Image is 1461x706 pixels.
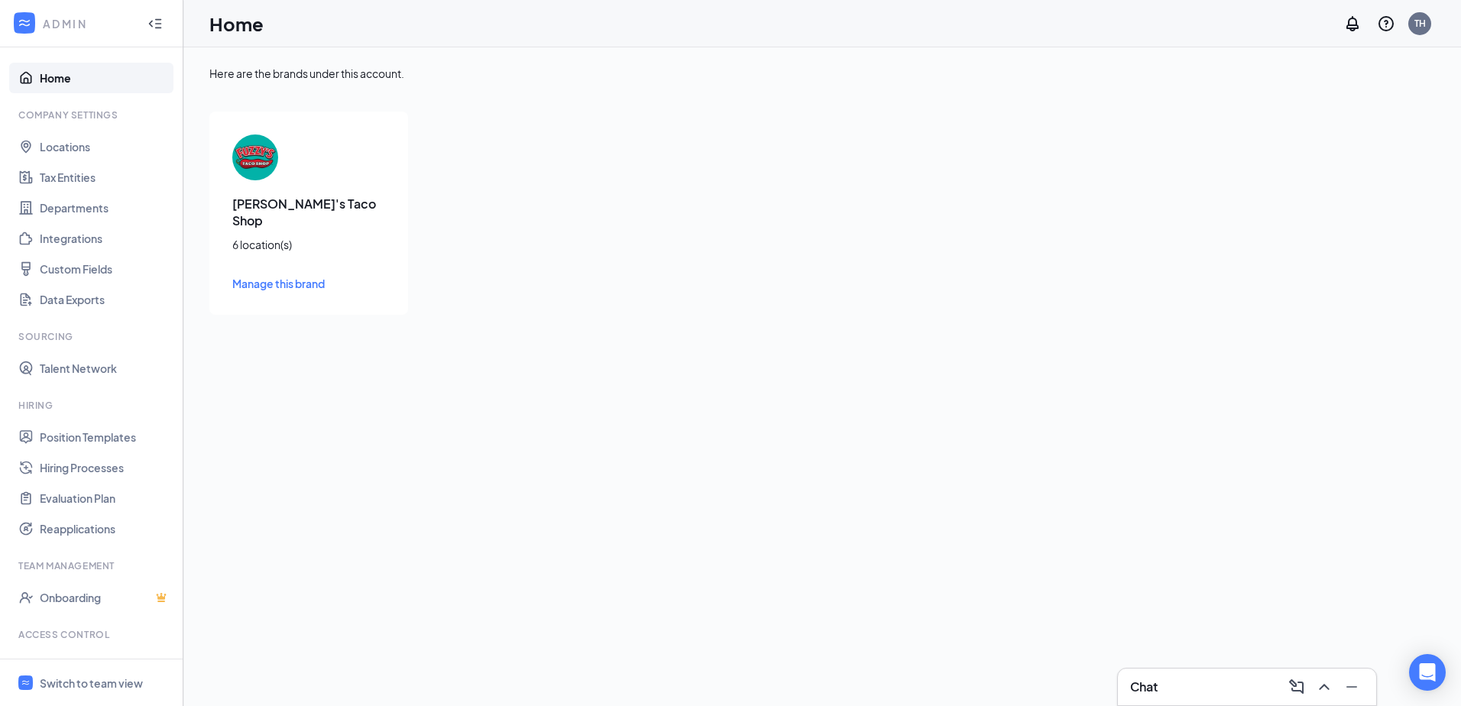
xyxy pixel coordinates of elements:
[1343,15,1362,33] svg: Notifications
[40,422,170,452] a: Position Templates
[209,11,264,37] h1: Home
[1315,678,1333,696] svg: ChevronUp
[21,678,31,688] svg: WorkstreamLogo
[40,63,170,93] a: Home
[1284,675,1309,699] button: ComposeMessage
[1312,675,1336,699] button: ChevronUp
[40,353,170,384] a: Talent Network
[232,134,278,180] img: Fuzzy's Taco Shop logo
[232,277,325,290] span: Manage this brand
[232,237,385,252] div: 6 location(s)
[40,651,170,682] a: Users
[40,193,170,223] a: Departments
[40,131,170,162] a: Locations
[18,628,167,641] div: Access control
[40,675,143,691] div: Switch to team view
[1288,678,1306,696] svg: ComposeMessage
[17,15,32,31] svg: WorkstreamLogo
[232,196,385,229] h3: [PERSON_NAME]'s Taco Shop
[43,16,134,31] div: ADMIN
[1130,678,1158,695] h3: Chat
[1340,675,1364,699] button: Minimize
[40,223,170,254] a: Integrations
[18,399,167,412] div: Hiring
[40,483,170,513] a: Evaluation Plan
[40,513,170,544] a: Reapplications
[40,582,170,613] a: OnboardingCrown
[40,452,170,483] a: Hiring Processes
[147,16,163,31] svg: Collapse
[40,162,170,193] a: Tax Entities
[18,330,167,343] div: Sourcing
[232,275,385,292] a: Manage this brand
[1343,678,1361,696] svg: Minimize
[1414,17,1426,30] div: TH
[18,559,167,572] div: Team Management
[40,254,170,284] a: Custom Fields
[18,108,167,121] div: Company Settings
[40,284,170,315] a: Data Exports
[209,66,1435,81] div: Here are the brands under this account.
[1377,15,1395,33] svg: QuestionInfo
[1409,654,1446,691] div: Open Intercom Messenger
